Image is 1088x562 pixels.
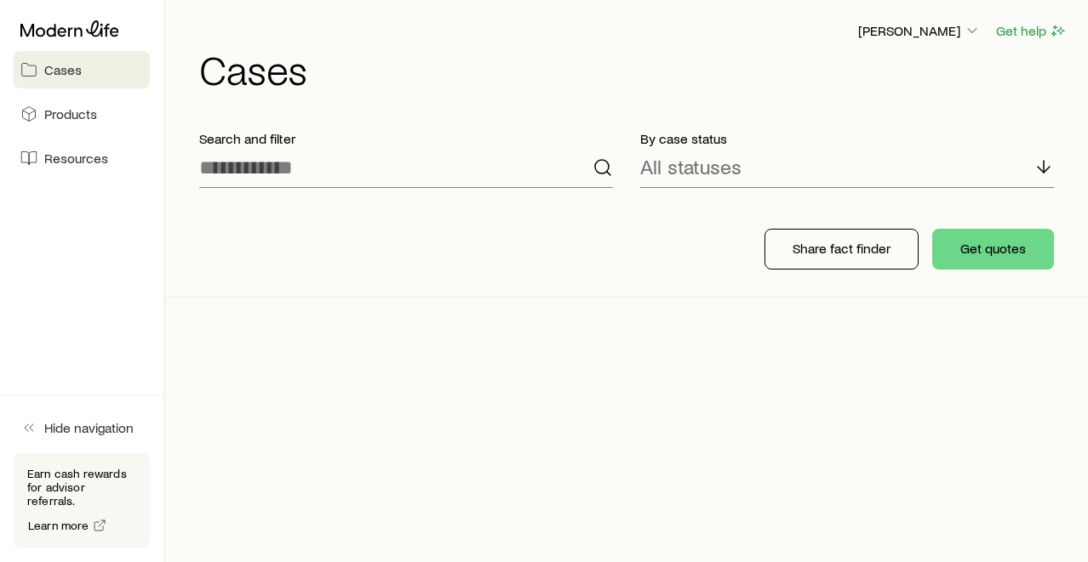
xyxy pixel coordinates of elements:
[995,21,1068,41] button: Get help
[764,229,919,270] button: Share fact finder
[932,229,1054,270] button: Get quotes
[44,105,97,122] span: Products
[14,51,150,88] a: Cases
[14,409,150,446] button: Hide navigation
[793,240,890,257] p: Share fact finder
[858,22,981,39] p: [PERSON_NAME]
[44,419,134,436] span: Hide navigation
[640,155,742,179] p: All statuses
[199,48,1068,89] h1: Cases
[199,130,613,147] p: Search and filter
[44,150,108,167] span: Resources
[14,95,150,133] a: Products
[857,21,982,42] button: [PERSON_NAME]
[14,453,150,548] div: Earn cash rewards for advisor referrals.Learn more
[44,61,82,78] span: Cases
[27,467,136,508] p: Earn cash rewards for advisor referrals.
[14,139,150,177] a: Resources
[28,519,89,531] span: Learn more
[640,130,1054,147] p: By case status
